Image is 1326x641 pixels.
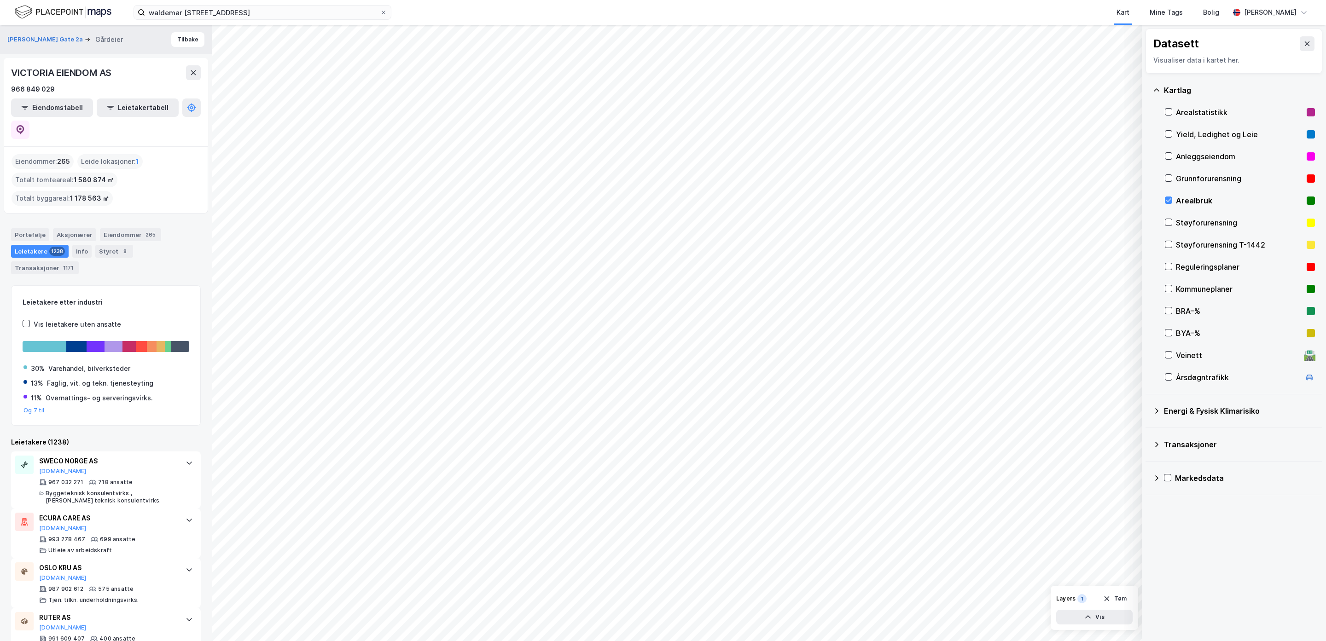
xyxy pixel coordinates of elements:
[1175,473,1315,484] div: Markedsdata
[145,6,380,19] input: Søk på adresse, matrikkel, gårdeiere, leietakere eller personer
[1244,7,1297,18] div: [PERSON_NAME]
[11,261,79,274] div: Transaksjoner
[39,612,176,623] div: RUTER AS
[11,245,69,258] div: Leietakere
[1097,591,1133,606] button: Tøm
[23,407,45,414] button: Og 7 til
[1176,173,1303,184] div: Grunnforurensning
[48,547,112,554] div: Utleie av arbeidskraft
[34,319,121,330] div: Vis leietakere uten ansatte
[1176,239,1303,250] div: Støyforurensning T-1442
[11,228,49,241] div: Portefølje
[1176,129,1303,140] div: Yield, Ledighet og Leie
[48,363,130,374] div: Varehandel, bilverksteder
[1176,261,1303,272] div: Reguleringsplaner
[77,154,143,169] div: Leide lokasjoner :
[120,247,129,256] div: 8
[47,378,153,389] div: Faglig, vit. og tekn. tjenesteyting
[1056,610,1133,624] button: Vis
[1164,85,1315,96] div: Kartlag
[1280,597,1326,641] iframe: Chat Widget
[48,596,139,604] div: Tjen. tilkn. underholdningsvirks.
[171,32,204,47] button: Tilbake
[1077,594,1087,603] div: 1
[1164,439,1315,450] div: Transaksjoner
[11,84,55,95] div: 966 849 029
[100,536,135,543] div: 699 ansatte
[1203,7,1219,18] div: Bolig
[72,245,92,258] div: Info
[1164,405,1315,416] div: Energi & Fysisk Klimarisiko
[144,230,157,239] div: 265
[98,479,133,486] div: 718 ansatte
[1176,350,1300,361] div: Veinett
[61,263,75,272] div: 1171
[1153,55,1314,66] div: Visualiser data i kartet her.
[12,173,117,187] div: Totalt tomteareal :
[1176,107,1303,118] div: Arealstatistikk
[11,65,113,80] div: VICTORIA EIENDOM AS
[1280,597,1326,641] div: Kontrollprogram for chat
[15,4,111,20] img: logo.f888ab2527a4732fd821a326f86c7f29.svg
[1150,7,1183,18] div: Mine Tags
[53,228,96,241] div: Aksjonærer
[57,156,70,167] span: 265
[39,562,176,573] div: OSLO KRU AS
[98,585,134,593] div: 575 ansatte
[1176,195,1303,206] div: Arealbruk
[31,363,45,374] div: 30%
[23,297,189,308] div: Leietakere etter industri
[100,228,161,241] div: Eiendommer
[97,98,179,117] button: Leietakertabell
[1176,217,1303,228] div: Støyforurensning
[39,525,87,532] button: [DOMAIN_NAME]
[12,191,113,206] div: Totalt byggareal :
[46,490,176,504] div: Byggeteknisk konsulentvirks., [PERSON_NAME] teknisk konsulentvirks.
[11,98,93,117] button: Eiendomstabell
[48,479,83,486] div: 967 032 271
[1117,7,1129,18] div: Kart
[1176,306,1303,317] div: BRA–%
[74,174,114,185] span: 1 580 874 ㎡
[39,574,87,582] button: [DOMAIN_NAME]
[31,378,43,389] div: 13%
[39,468,87,475] button: [DOMAIN_NAME]
[39,624,87,631] button: [DOMAIN_NAME]
[7,35,85,44] button: [PERSON_NAME] Gate 2a
[1056,595,1076,602] div: Layers
[136,156,139,167] span: 1
[95,34,123,45] div: Gårdeier
[1176,151,1303,162] div: Anleggseiendom
[1153,36,1199,51] div: Datasett
[49,247,65,256] div: 1238
[1176,328,1303,339] div: BYA–%
[11,437,201,448] div: Leietakere (1238)
[1176,372,1300,383] div: Årsdøgntrafikk
[12,154,74,169] div: Eiendommer :
[39,456,176,467] div: SWECO NORGE AS
[39,513,176,524] div: ECURA CARE AS
[1176,283,1303,295] div: Kommuneplaner
[70,193,109,204] span: 1 178 563 ㎡
[46,393,153,404] div: Overnattings- og serveringsvirks.
[48,536,85,543] div: 993 278 467
[48,585,83,593] div: 987 902 612
[1303,349,1316,361] div: 🛣️
[31,393,42,404] div: 11%
[95,245,133,258] div: Styret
